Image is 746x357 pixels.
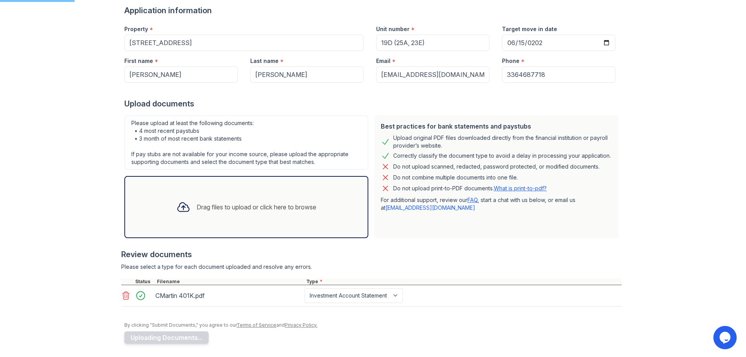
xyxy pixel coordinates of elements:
a: What is print-to-pdf? [494,185,547,192]
div: Type [305,279,622,285]
p: For additional support, review our , start a chat with us below, or email us at [381,196,612,212]
div: Upload original PDF files downloaded directly from the financial institution or payroll provider’... [393,134,612,150]
label: Property [124,25,148,33]
div: Review documents [121,249,622,260]
button: Uploading Documents... [124,331,209,344]
label: Target move in date [502,25,557,33]
div: Please upload at least the following documents: • 4 most recent paystubs • 3 month of most recent... [124,115,368,170]
label: Last name [250,57,279,65]
div: Do not combine multiple documents into one file. [393,173,518,182]
div: CMartin 401K.pdf [155,289,302,302]
iframe: chat widget [713,326,738,349]
div: Correctly classify the document type to avoid a delay in processing your application. [393,151,611,160]
div: Application information [124,5,622,16]
a: Terms of Service [237,322,276,328]
div: Filename [155,279,305,285]
div: Do not upload scanned, redacted, password protected, or modified documents. [393,162,600,171]
a: FAQ [467,197,478,203]
div: Upload documents [124,98,622,109]
div: Best practices for bank statements and paystubs [381,122,612,131]
a: [EMAIL_ADDRESS][DOMAIN_NAME] [385,204,475,211]
a: Privacy Policy. [285,322,317,328]
div: Drag files to upload or click here to browse [197,202,316,212]
label: Phone [502,57,519,65]
p: Do not upload print-to-PDF documents. [393,185,547,192]
div: Status [134,279,155,285]
label: Email [376,57,390,65]
div: By clicking "Submit Documents," you agree to our and [124,322,622,328]
div: Please select a type for each document uploaded and resolve any errors. [121,263,622,271]
label: Unit number [376,25,410,33]
label: First name [124,57,153,65]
